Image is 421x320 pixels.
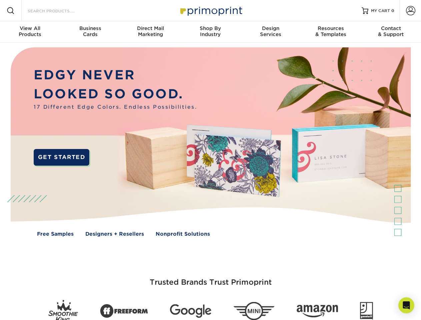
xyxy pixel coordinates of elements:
span: Direct Mail [120,25,180,31]
div: Marketing [120,25,180,37]
img: Primoprint [177,3,244,18]
a: Contact& Support [361,21,421,43]
a: Free Samples [37,230,74,238]
p: LOOKED SO GOOD. [34,85,197,104]
span: Business [60,25,120,31]
img: Google [170,304,211,318]
a: Direct MailMarketing [120,21,180,43]
span: Resources [301,25,361,31]
div: & Templates [301,25,361,37]
iframe: Google Customer Reviews [2,300,57,318]
div: Industry [180,25,240,37]
p: EDGY NEVER [34,66,197,85]
h3: Trusted Brands Trust Primoprint [16,262,406,295]
a: Designers + Resellers [85,230,144,238]
a: DesignServices [241,21,301,43]
div: Cards [60,25,120,37]
a: BusinessCards [60,21,120,43]
span: Contact [361,25,421,31]
img: Amazon [297,305,338,318]
span: 17 Different Edge Colors. Endless Possibilities. [34,103,197,111]
div: Services [241,25,301,37]
span: MY CART [371,8,390,14]
div: & Support [361,25,421,37]
a: Nonprofit Solutions [156,230,210,238]
input: SEARCH PRODUCTS..... [27,7,92,15]
span: Shop By [180,25,240,31]
span: 0 [391,8,394,13]
span: Design [241,25,301,31]
img: Goodwill [360,302,373,320]
a: Resources& Templates [301,21,361,43]
a: GET STARTED [34,149,89,166]
a: Shop ByIndustry [180,21,240,43]
div: Open Intercom Messenger [398,297,414,313]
